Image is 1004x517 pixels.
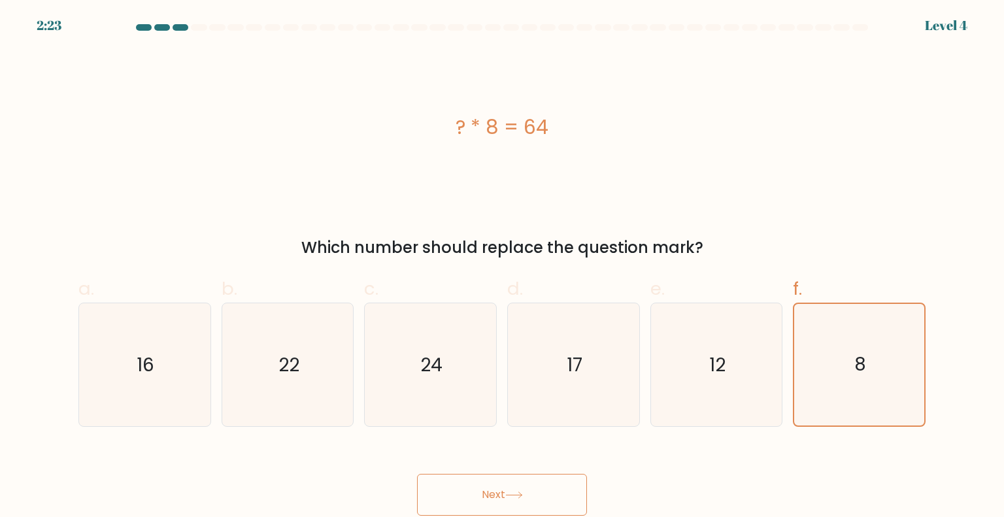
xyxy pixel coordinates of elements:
span: d. [507,276,523,301]
text: 22 [278,351,299,377]
span: e. [650,276,665,301]
div: Which number should replace the question mark? [86,236,918,259]
span: b. [222,276,237,301]
div: 2:23 [37,16,61,35]
text: 16 [137,351,155,377]
div: Level 4 [925,16,967,35]
text: 24 [421,351,443,377]
div: ? * 8 = 64 [78,112,926,142]
text: 8 [854,352,866,377]
span: c. [364,276,378,301]
span: f. [793,276,802,301]
span: a. [78,276,94,301]
text: 17 [567,351,582,377]
button: Next [417,474,587,516]
text: 12 [709,351,726,377]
